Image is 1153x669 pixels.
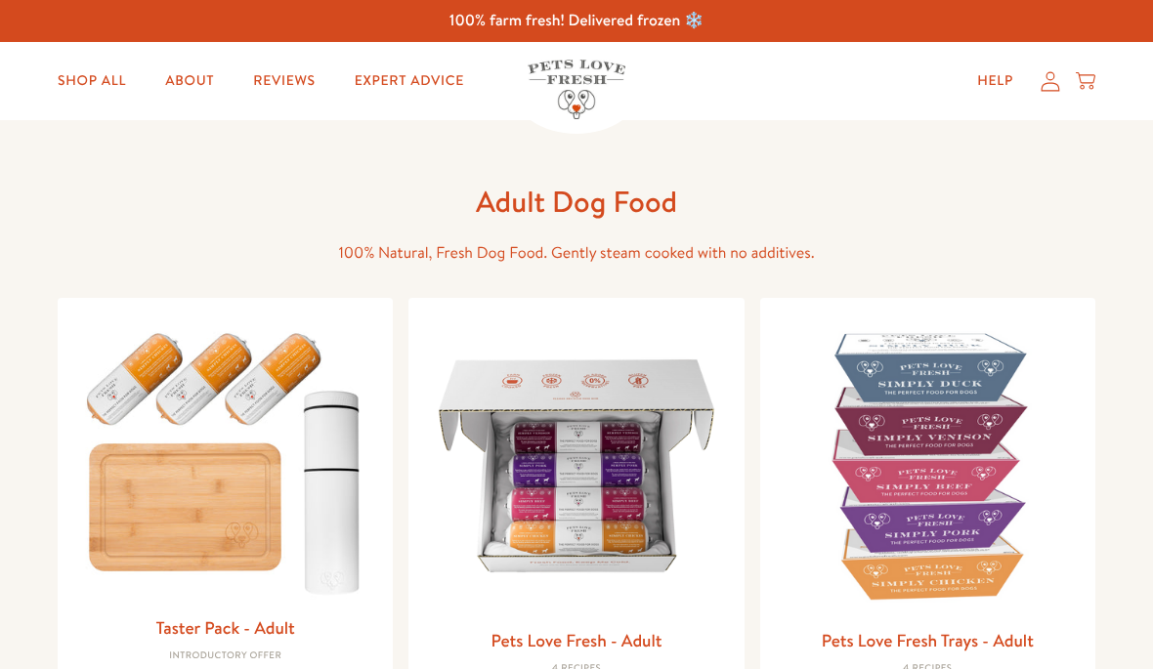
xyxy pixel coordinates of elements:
span: 100% Natural, Fresh Dog Food. Gently steam cooked with no additives. [338,242,814,264]
img: Taster Pack - Adult [73,314,377,606]
a: Pets Love Fresh - Adult [491,628,662,652]
a: Pets Love Fresh Trays - Adult [822,628,1034,652]
a: Help [961,62,1029,101]
a: Shop All [42,62,142,101]
div: Introductory Offer [73,650,377,662]
a: Reviews [237,62,330,101]
h1: Adult Dog Food [264,183,889,221]
a: Expert Advice [339,62,480,101]
img: Pets Love Fresh - Adult [424,314,728,617]
a: About [149,62,230,101]
img: Pets Love Fresh Trays - Adult [776,314,1080,617]
a: Taster Pack - Adult [156,615,295,640]
img: Pets Love Fresh [528,60,625,119]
